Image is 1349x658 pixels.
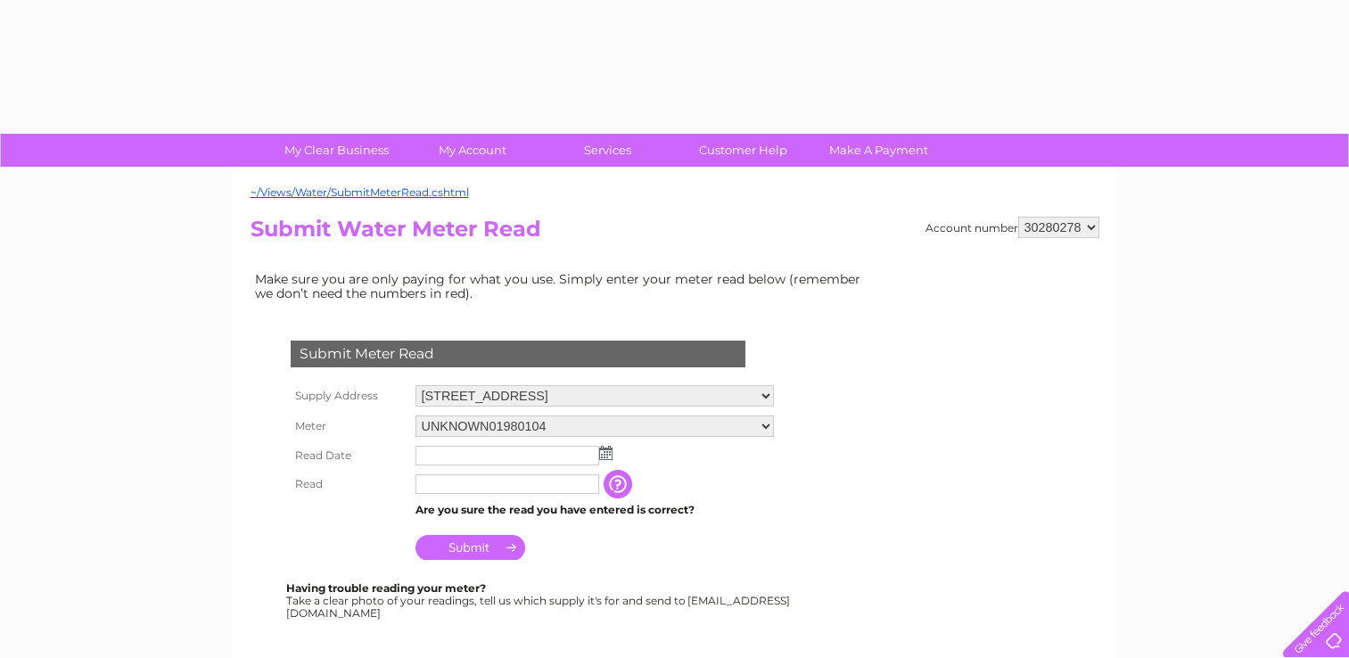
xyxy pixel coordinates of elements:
[286,581,486,595] b: Having trouble reading your meter?
[251,267,875,305] td: Make sure you are only paying for what you use. Simply enter your meter read below (remember we d...
[411,498,778,522] td: Are you sure the read you have entered is correct?
[286,381,411,411] th: Supply Address
[251,217,1099,251] h2: Submit Water Meter Read
[286,470,411,498] th: Read
[604,470,636,498] input: Information
[251,185,469,199] a: ~/Views/Water/SubmitMeterRead.cshtml
[599,446,613,460] img: ...
[415,535,525,560] input: Submit
[805,134,952,167] a: Make A Payment
[286,411,411,441] th: Meter
[291,341,745,367] div: Submit Meter Read
[263,134,410,167] a: My Clear Business
[286,441,411,470] th: Read Date
[399,134,546,167] a: My Account
[534,134,681,167] a: Services
[286,582,793,619] div: Take a clear photo of your readings, tell us which supply it's for and send to [EMAIL_ADDRESS][DO...
[925,217,1099,238] div: Account number
[670,134,817,167] a: Customer Help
